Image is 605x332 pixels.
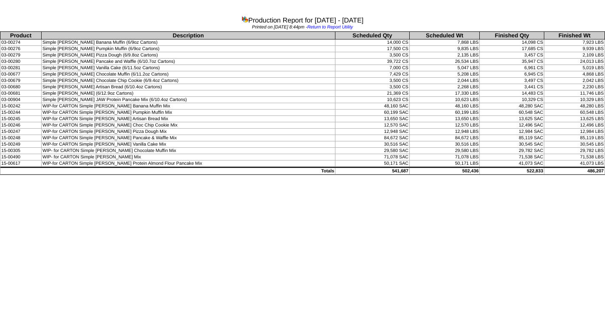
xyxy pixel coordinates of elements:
td: 24,013 LBS [544,59,605,65]
td: 12,496 SAC [480,122,544,129]
td: 12,570 SAC [335,122,410,129]
td: 11,746 LBS [544,90,605,97]
td: 41,073 SAC [480,160,544,167]
td: 12,984 SAC [480,129,544,135]
td: WIP-for CARTON Simple [PERSON_NAME] Artisan Bread Mix [41,116,335,122]
td: WIP-for CARTON Simple [PERSON_NAME] Pizza Dough Mix [41,129,335,135]
td: 17,330 LBS [409,90,479,97]
td: 15-00244 [0,110,42,116]
td: 2,230 LBS [544,84,605,90]
td: 13,650 LBS [409,116,479,122]
td: 41,073 LBS [544,160,605,167]
td: 14,483 CS [480,90,544,97]
td: 30,545 SAC [480,141,544,148]
td: 6,945 CS [480,71,544,78]
td: 48,160 SAC [335,103,410,110]
td: 3,497 CS [480,78,544,84]
img: graph.gif [242,16,248,23]
td: 3,441 CS [480,84,544,90]
td: 4,868 LBS [544,71,605,78]
td: 15-00490 [0,154,42,160]
td: 13,650 SAC [335,116,410,122]
td: Simple [PERSON_NAME] JAW Protein Pancake Mix (6/10.4oz Cartons) [41,97,335,103]
th: Description [41,32,335,39]
td: 03-00677 [0,71,42,78]
td: 12,570 LBS [409,122,479,129]
td: Simple [PERSON_NAME] Pumpkin Muffin (6/9oz Cartons) [41,46,335,52]
td: 14,000 CS [335,39,410,46]
th: Scheduled Wt [409,32,479,39]
td: Totals [0,168,335,174]
td: WIP-for CARTON Simple [PERSON_NAME] Pancake & Waffle Mix [41,135,335,141]
td: 03-00680 [0,84,42,90]
td: 5,047 LBS [409,65,479,71]
td: 39,722 CS [335,59,410,65]
td: 29,580 SAC [335,148,410,154]
th: Product [0,32,42,39]
td: 15-00246 [0,122,42,129]
td: 2,044 LBS [409,78,479,84]
td: 10,623 CS [335,97,410,103]
td: 03-00281 [0,65,42,71]
td: 60,548 SAC [480,110,544,116]
td: 15-00617 [0,160,42,167]
td: 03-00904 [0,97,42,103]
td: 29,580 LBS [409,148,479,154]
td: 30,516 SAC [335,141,410,148]
td: WIP- for CARTON Simple [PERSON_NAME] Mix [41,154,335,160]
td: 03-00279 [0,52,42,59]
td: WIP- for CARTON Simple [PERSON_NAME] Chocolate Muffin Mix [41,148,335,154]
td: 03-00679 [0,78,42,84]
td: WIP-for CARTON Simple [PERSON_NAME] Choc Chip Cookie Mix [41,122,335,129]
td: Simple [PERSON_NAME] Banana Muffin (6/9oz Cartons) [41,39,335,46]
td: 71,538 SAC [480,154,544,160]
td: WIP-for CARTON Simple [PERSON_NAME] Pumpkin Muffin Mix [41,110,335,116]
td: 48,280 SAC [480,103,544,110]
td: 3,500 CS [335,52,410,59]
th: Finished Qty [480,32,544,39]
td: 10,329 LBS [544,97,605,103]
td: 5,208 LBS [409,71,479,78]
td: 71,078 SAC [335,154,410,160]
td: Simple [PERSON_NAME] Chocolate Chip Cookie (6/9.4oz Cartons) [41,78,335,84]
td: 12,984 LBS [544,129,605,135]
td: 502,436 [409,168,479,174]
td: 2,268 LBS [409,84,479,90]
td: 13,625 SAC [480,116,544,122]
td: 2,135 LBS [409,52,479,59]
td: 30,516 LBS [409,141,479,148]
td: WIP-for CARTON Simple [PERSON_NAME] Banana Muffin Mix [41,103,335,110]
a: Return to Report Utility [307,25,353,30]
td: 2,109 LBS [544,52,605,59]
td: Simple [PERSON_NAME] Pizza Dough (6/9.8oz Cartons) [41,52,335,59]
th: Finished Wt [544,32,605,39]
td: Simple [PERSON_NAME] Pancake and Waffle (6/10.7oz Cartons) [41,59,335,65]
td: 29,782 LBS [544,148,605,154]
td: 15-00249 [0,141,42,148]
td: 9,939 LBS [544,46,605,52]
td: 13,625 LBS [544,116,605,122]
td: 03-00681 [0,90,42,97]
td: WIP-for CARTON Simple [PERSON_NAME] Vanilla Cake Mix [41,141,335,148]
td: 5,019 LBS [544,65,605,71]
td: 03-00274 [0,39,42,46]
td: 84,672 LBS [409,135,479,141]
td: 15-00242 [0,103,42,110]
td: 3,500 CS [335,84,410,90]
td: 15-00248 [0,135,42,141]
td: 50,171 SAC [335,160,410,167]
td: Simple [PERSON_NAME] Vanilla Cake (6/11.5oz Cartons) [41,65,335,71]
td: 48,160 LBS [409,103,479,110]
td: Simple [PERSON_NAME] (6/12.9oz Cartons) [41,90,335,97]
td: 10,329 CS [480,97,544,103]
td: 71,538 LBS [544,154,605,160]
td: 3,457 CS [480,52,544,59]
td: Simple [PERSON_NAME] Artisan Bread (6/10.4oz Cartons) [41,84,335,90]
td: 26,534 LBS [409,59,479,65]
td: 30,545 LBS [544,141,605,148]
td: 15-00245 [0,116,42,122]
td: 9,835 LBS [409,46,479,52]
td: 21,369 CS [335,90,410,97]
td: 60,199 SAC [335,110,410,116]
th: Scheduled Qty [335,32,410,39]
